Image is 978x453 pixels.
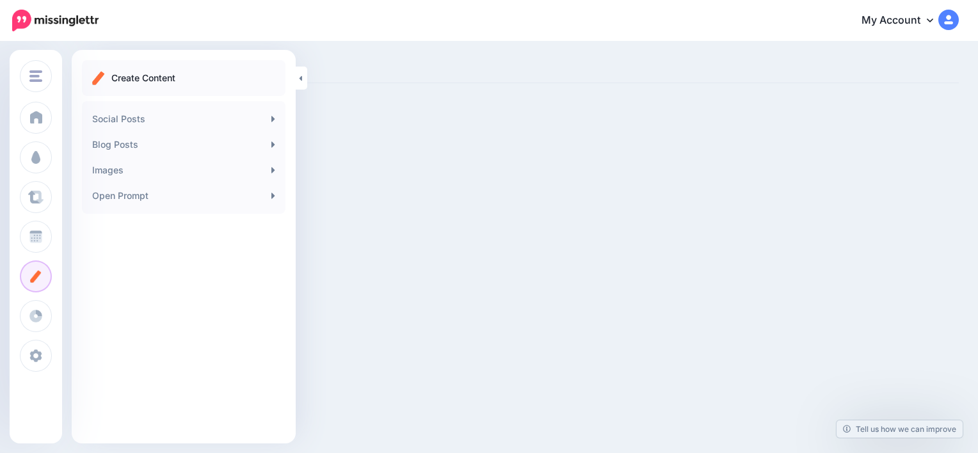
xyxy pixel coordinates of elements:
[849,5,959,36] a: My Account
[29,70,42,82] img: menu.png
[87,132,280,157] a: Blog Posts
[111,70,175,86] p: Create Content
[837,420,963,438] a: Tell us how we can improve
[87,157,280,183] a: Images
[87,183,280,209] a: Open Prompt
[12,10,99,31] img: Missinglettr
[92,71,105,85] img: create.png
[87,106,280,132] a: Social Posts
